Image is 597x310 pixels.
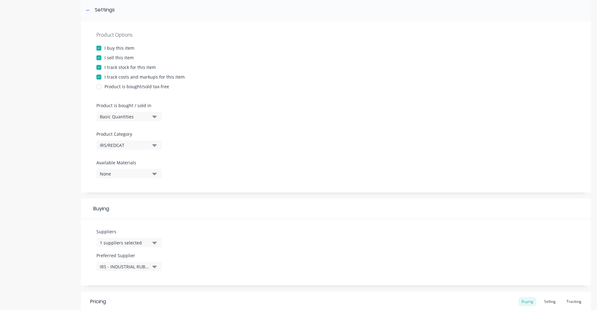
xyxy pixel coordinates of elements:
[541,297,559,306] div: Selling
[100,142,150,148] div: IRS/REDCAT
[104,45,134,51] div: I buy this item
[100,239,150,246] div: 1 suppliers selected
[95,6,115,14] div: Settings
[518,297,536,306] div: Buying
[96,252,162,259] label: Preferred Supplier
[100,113,150,120] div: Basic Quantities
[96,112,162,121] button: Basic Quantities
[563,297,585,306] div: Tracking
[96,131,159,137] label: Product Category
[104,64,156,71] div: I track stock for this item
[96,102,159,109] label: Product is bought / sold in
[96,31,575,39] div: Product Options
[104,74,185,80] div: I track costs and markups for this item
[96,169,162,178] button: None
[96,238,162,247] button: 1 suppliers selected
[81,199,591,219] div: Buying
[100,171,150,177] div: None
[104,83,169,90] div: Product is bought/sold tax-free
[96,159,162,166] label: Available Materials
[100,263,150,270] div: IRS - INDUSTRIAL RUBBER SUPPLIES
[90,298,106,305] div: Pricing
[96,140,162,150] button: IRS/REDCAT
[96,262,162,271] button: IRS - INDUSTRIAL RUBBER SUPPLIES
[96,228,162,235] label: Suppliers
[104,54,134,61] div: I sell this item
